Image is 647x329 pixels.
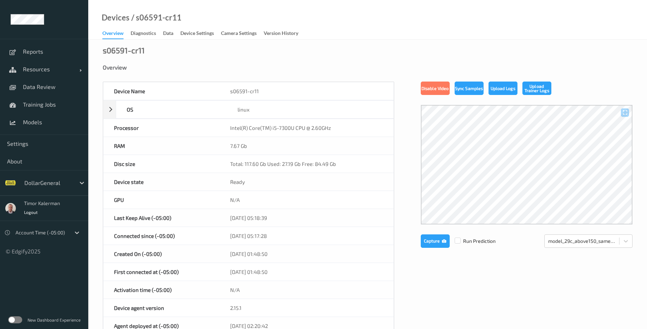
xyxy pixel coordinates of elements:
[180,30,214,38] div: Device Settings
[163,29,180,38] a: Data
[103,64,633,71] div: Overview
[220,82,394,100] div: s06591-cr11
[180,29,221,38] a: Device Settings
[220,119,394,137] div: Intel(R) Core(TM) i5-7300U CPU @ 2.60GHz
[489,82,517,95] button: Upload Logs
[220,299,394,317] div: 2.15.1
[103,191,220,209] div: GPU
[421,234,450,248] button: Capture
[103,263,220,281] div: First connected at (-05:00)
[227,101,393,118] div: linux
[103,119,220,137] div: Processor
[103,82,220,100] div: Device Name
[221,30,257,38] div: Camera Settings
[264,29,305,38] a: Version History
[102,29,131,39] a: Overview
[220,227,394,245] div: [DATE] 05:17:28
[103,209,220,227] div: Last Keep Alive (-05:00)
[220,173,394,191] div: Ready
[102,14,130,21] a: Devices
[450,238,496,245] span: Run Prediction
[103,245,220,263] div: Created On (-05:00)
[163,30,173,38] div: Data
[522,82,551,95] button: Upload Trainer Logs
[421,82,450,95] button: Disable Video
[103,173,220,191] div: Device state
[103,281,220,299] div: Activation time (-05:00)
[116,101,227,118] div: OS
[103,100,394,119] div: OSlinux
[220,281,394,299] div: N/A
[131,30,156,38] div: Diagnostics
[220,209,394,227] div: [DATE] 05:18:39
[220,245,394,263] div: [DATE] 01:48:50
[102,30,124,39] div: Overview
[103,227,220,245] div: Connected since (-05:00)
[220,263,394,281] div: [DATE] 01:48:50
[455,82,484,95] button: Sync Samples
[131,29,163,38] a: Diagnostics
[221,29,264,38] a: Camera Settings
[103,155,220,173] div: Disc size
[264,30,298,38] div: Version History
[130,14,181,21] div: / s06591-cr11
[220,191,394,209] div: N/A
[220,137,394,155] div: 7.67 Gb
[220,155,394,173] div: Total: 117.60 Gb Used: 27.19 Gb Free: 84.49 Gb
[103,47,145,54] div: s06591-cr11
[103,137,220,155] div: RAM
[103,299,220,317] div: Device agent version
